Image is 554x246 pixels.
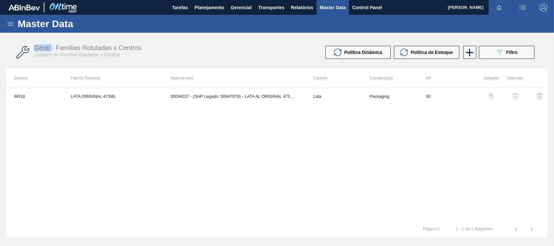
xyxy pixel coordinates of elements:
span: Geral - Famílias Rotuladas x Centros [34,44,141,51]
td: BR18 [7,88,63,104]
span: Listagem de Famílias Rotuladas x Centros [34,52,120,57]
th: Autopilot [474,69,499,88]
div: Nova Família Rotulada x Centro [463,46,476,59]
div: Excluir Família Rotulada X Centro [526,88,547,104]
span: Control Panel [352,4,382,11]
img: Logout [540,4,547,11]
div: Atualizar Política Dinâmica [325,46,394,59]
img: TNhmsLtSVTkK8tSr43FrP2fwEKptu5GPRR3wAAAABJRU5ErkJggg== [8,5,40,10]
td: LATA ORIGINAL 473ML [63,88,163,104]
button: auto-pilot-icon [483,88,499,104]
span: Política Dinâmica [344,50,382,55]
th: Materiais [499,69,523,88]
img: auto-pilot-icon [488,93,494,99]
div: Ver Materiais [502,88,523,104]
button: shopping-cart-icon [507,88,523,104]
button: Filtro [479,46,534,59]
span: Política de Estoque [411,50,453,55]
td: Packaging [362,88,418,104]
h1: Master Data [18,20,134,27]
img: userActions [519,4,527,11]
button: Notificações [489,3,510,12]
td: Página : 1 [415,221,448,232]
th: Família Rotulada [63,69,163,88]
td: 30034237 - (SAP Legado: 50847079) - LATA AL ORIGINAL 473ML BRILHO [162,88,305,104]
th: HP [418,69,475,88]
div: Configuração Auto Pilot [478,88,499,104]
button: Política Dinâmica [325,46,391,59]
td: 30 [418,88,475,104]
span: Filtro [506,50,517,55]
div: Atualizar Política de Estoque em Massa [394,46,463,59]
img: shopping-cart-icon [512,93,518,99]
td: Lata [305,88,362,104]
span: Relatórios [291,4,313,11]
th: Destino [7,69,63,88]
th: Coordenação [362,69,418,88]
span: Tarefas [172,4,188,11]
button: delete-icon [532,88,547,104]
td: 1 - 1 de 1 Registros [448,221,500,232]
span: Transportes [258,4,284,11]
span: Gerencial [231,4,252,11]
span: Planejamento [194,4,224,11]
button: Política de Estoque [394,46,459,59]
div: Filtrar Família Rotulada x Centro [476,46,538,59]
img: delete-icon [536,92,544,100]
th: Carteira [305,69,362,88]
span: Master Data [320,4,346,11]
th: Material ativo [162,69,305,88]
